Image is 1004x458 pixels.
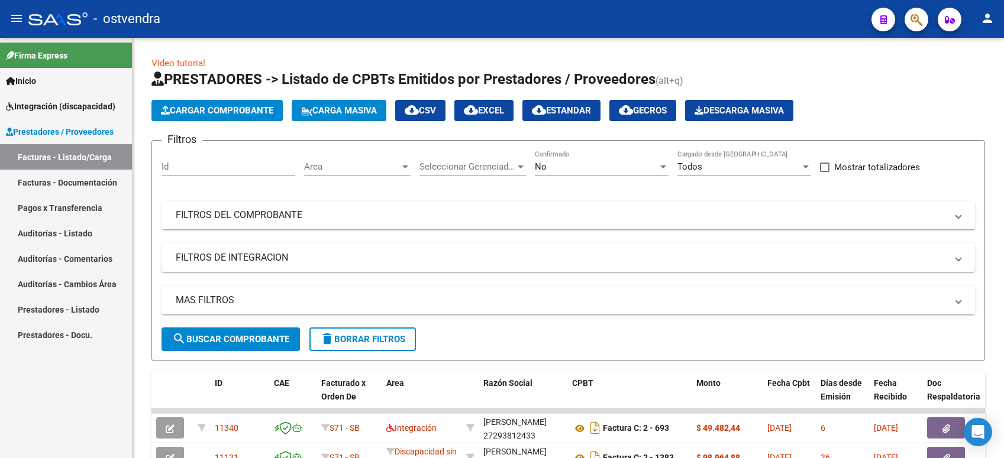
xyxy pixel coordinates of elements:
[93,6,160,32] span: - ostvendra
[821,378,862,401] span: Días desde Emisión
[162,243,975,272] mat-expansion-panel-header: FILTROS DE INTEGRACION
[763,371,816,423] datatable-header-cell: Fecha Cpbt
[572,378,593,388] span: CPBT
[317,371,382,423] datatable-header-cell: Facturado x Orden De
[386,423,437,433] span: Integración
[695,105,784,116] span: Descarga Masiva
[696,378,721,388] span: Monto
[292,100,386,121] button: Carga Masiva
[821,423,825,433] span: 6
[320,332,334,346] mat-icon: delete
[696,423,740,433] strong: $ 49.482,44
[603,424,669,433] strong: Factura C: 2 - 693
[922,371,993,423] datatable-header-cell: Doc Respaldatoria
[151,71,656,87] span: PRESTADORES -> Listado de CPBTs Emitidos por Prestadores / Proveedores
[161,105,273,116] span: Cargar Comprobante
[619,103,633,117] mat-icon: cloud_download
[172,332,186,346] mat-icon: search
[767,378,810,388] span: Fecha Cpbt
[927,378,980,401] span: Doc Respaldatoria
[405,103,419,117] mat-icon: cloud_download
[869,371,922,423] datatable-header-cell: Fecha Recibido
[269,371,317,423] datatable-header-cell: CAE
[162,286,975,314] mat-expansion-panel-header: MAS FILTROS
[483,415,547,429] div: [PERSON_NAME]
[151,100,283,121] button: Cargar Comprobante
[874,378,907,401] span: Fecha Recibido
[567,371,692,423] datatable-header-cell: CPBT
[9,11,24,25] mat-icon: menu
[321,378,366,401] span: Facturado x Orden De
[964,418,992,446] div: Open Intercom Messenger
[980,11,995,25] mat-icon: person
[210,371,269,423] datatable-header-cell: ID
[677,161,702,172] span: Todos
[816,371,869,423] datatable-header-cell: Días desde Emisión
[176,209,947,222] mat-panel-title: FILTROS DEL COMPROBANTE
[162,201,975,229] mat-expansion-panel-header: FILTROS DEL COMPROBANTE
[320,334,405,345] span: Borrar Filtros
[172,334,289,345] span: Buscar Comprobante
[874,423,898,433] span: [DATE]
[587,418,603,437] i: Descargar documento
[309,327,416,351] button: Borrar Filtros
[405,105,436,116] span: CSV
[483,378,532,388] span: Razón Social
[395,100,445,121] button: CSV
[454,100,514,121] button: EXCEL
[419,161,515,172] span: Seleccionar Gerenciador
[382,371,461,423] datatable-header-cell: Area
[151,58,205,69] a: Video tutorial
[767,423,792,433] span: [DATE]
[162,327,300,351] button: Buscar Comprobante
[215,423,238,433] span: 11340
[464,105,504,116] span: EXCEL
[6,74,36,87] span: Inicio
[619,105,667,116] span: Gecros
[685,100,793,121] button: Descarga Masiva
[6,100,115,113] span: Integración (discapacidad)
[535,161,547,172] span: No
[386,378,404,388] span: Area
[479,371,567,423] datatable-header-cell: Razón Social
[522,100,601,121] button: Estandar
[6,49,67,62] span: Firma Express
[692,371,763,423] datatable-header-cell: Monto
[6,125,114,138] span: Prestadores / Proveedores
[685,100,793,121] app-download-masive: Descarga masiva de comprobantes (adjuntos)
[532,105,591,116] span: Estandar
[274,378,289,388] span: CAE
[301,105,377,116] span: Carga Masiva
[609,100,676,121] button: Gecros
[532,103,546,117] mat-icon: cloud_download
[304,161,400,172] span: Area
[483,415,563,440] div: 27293812433
[176,251,947,264] mat-panel-title: FILTROS DE INTEGRACION
[162,131,202,148] h3: Filtros
[330,423,360,433] span: S71 - SB
[176,294,947,307] mat-panel-title: MAS FILTROS
[656,75,683,86] span: (alt+q)
[215,378,222,388] span: ID
[834,160,920,174] span: Mostrar totalizadores
[464,103,478,117] mat-icon: cloud_download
